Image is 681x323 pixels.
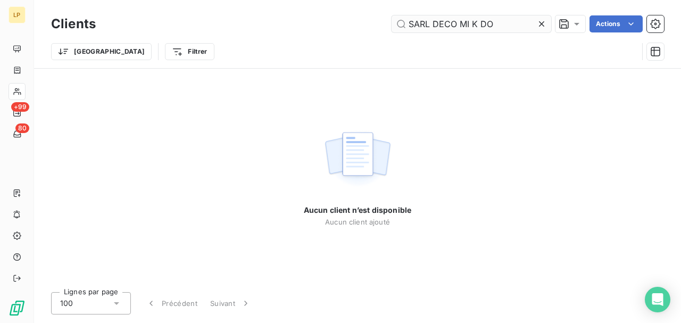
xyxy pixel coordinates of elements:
button: Actions [589,15,643,32]
span: +99 [11,102,29,112]
button: [GEOGRAPHIC_DATA] [51,43,152,60]
input: Rechercher [392,15,551,32]
span: 100 [60,298,73,309]
button: Précédent [139,292,204,314]
span: Aucun client n’est disponible [304,205,411,216]
span: 80 [15,123,29,133]
img: empty state [323,126,392,192]
button: Suivant [204,292,258,314]
div: Open Intercom Messenger [645,287,670,312]
button: Filtrer [165,43,214,60]
h3: Clients [51,14,96,34]
div: LP [9,6,26,23]
span: Aucun client ajouté [325,218,390,226]
img: Logo LeanPay [9,300,26,317]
